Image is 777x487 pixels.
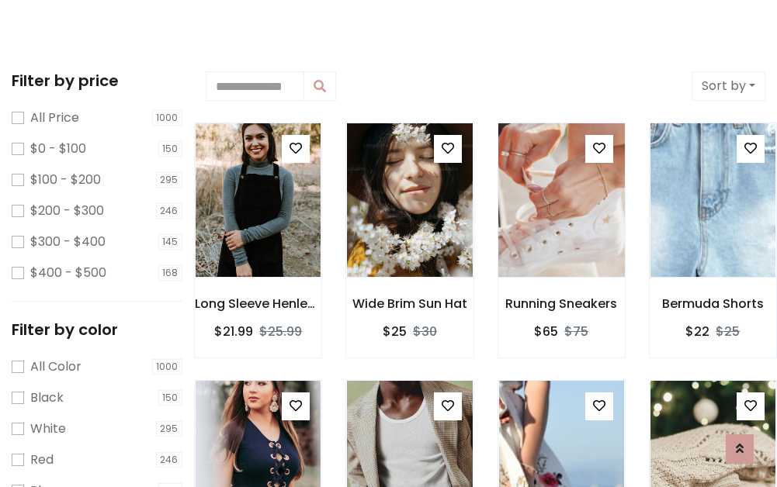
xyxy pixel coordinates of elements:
label: $200 - $300 [30,202,104,220]
label: Black [30,389,64,407]
h6: Long Sleeve Henley T-Shirt [195,296,321,311]
span: 246 [156,203,183,219]
h6: Running Sneakers [498,296,625,311]
label: All Price [30,109,79,127]
h6: Bermuda Shorts [650,296,776,311]
button: Sort by [692,71,765,101]
span: 168 [158,265,183,281]
span: 295 [156,172,183,188]
label: $100 - $200 [30,171,101,189]
h6: $65 [534,324,558,339]
del: $30 [413,323,437,340]
span: 246 [156,452,183,468]
label: Red [30,451,54,469]
span: 1000 [152,110,183,126]
label: White [30,420,66,438]
label: All Color [30,357,82,376]
h6: $25 [383,324,407,339]
span: 150 [158,141,183,157]
label: $300 - $400 [30,233,106,251]
h6: $22 [685,324,709,339]
del: $25.99 [259,323,302,340]
h5: Filter by price [12,71,182,90]
span: 150 [158,390,183,406]
del: $25 [716,323,740,340]
span: 295 [156,421,183,437]
span: 145 [158,234,183,250]
h5: Filter by color [12,320,182,339]
label: $400 - $500 [30,264,106,282]
span: 1000 [152,359,183,375]
del: $75 [564,323,588,340]
h6: Wide Brim Sun Hat [346,296,473,311]
label: $0 - $100 [30,140,86,158]
h6: $21.99 [214,324,253,339]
